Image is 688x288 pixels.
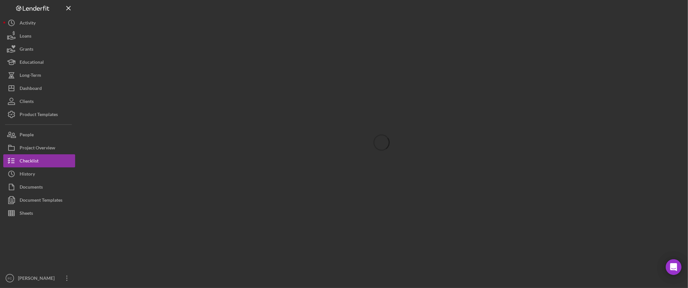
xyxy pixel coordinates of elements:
div: Loans [20,29,31,44]
button: Project Overview [3,141,75,154]
button: Long-Term [3,69,75,82]
div: Grants [20,42,33,57]
div: Checklist [20,154,39,169]
div: [PERSON_NAME] [16,272,59,286]
button: FC[PERSON_NAME] [3,272,75,285]
div: Sheets [20,207,33,221]
button: Documents [3,180,75,194]
div: Dashboard [20,82,42,96]
div: Project Overview [20,141,55,156]
div: Document Templates [20,194,62,208]
button: Checklist [3,154,75,167]
button: Document Templates [3,194,75,207]
button: People [3,128,75,141]
button: History [3,167,75,180]
div: Documents [20,180,43,195]
button: Dashboard [3,82,75,95]
div: Long-Term [20,69,41,83]
div: Open Intercom Messenger [666,259,681,275]
button: Sheets [3,207,75,220]
div: Product Templates [20,108,58,123]
div: History [20,167,35,182]
div: Activity [20,16,36,31]
button: Activity [3,16,75,29]
div: Clients [20,95,34,110]
div: Educational [20,56,44,70]
button: Educational [3,56,75,69]
div: People [20,128,34,143]
text: FC [8,277,12,280]
button: Loans [3,29,75,42]
button: Clients [3,95,75,108]
button: Product Templates [3,108,75,121]
button: Grants [3,42,75,56]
